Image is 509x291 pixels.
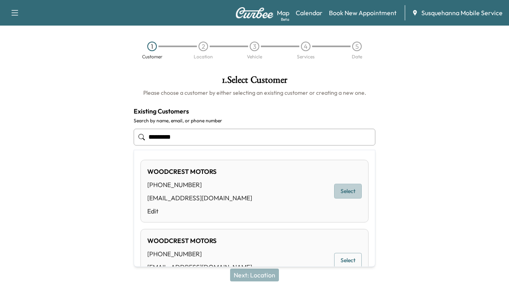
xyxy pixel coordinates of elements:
[250,42,259,51] div: 3
[421,8,503,18] span: Susquehanna Mobile Service
[281,16,289,22] div: Beta
[147,180,252,189] div: [PHONE_NUMBER]
[147,193,252,203] div: [EMAIL_ADDRESS][DOMAIN_NAME]
[134,75,375,89] h1: 1 . Select Customer
[147,42,157,51] div: 1
[247,54,262,59] div: Vehicle
[198,42,208,51] div: 2
[147,262,252,272] div: [EMAIL_ADDRESS][DOMAIN_NAME]
[334,253,362,268] button: Select
[301,42,311,51] div: 4
[352,42,362,51] div: 5
[147,249,252,259] div: [PHONE_NUMBER]
[134,106,375,116] h4: Existing Customers
[296,8,323,18] a: Calendar
[235,7,274,18] img: Curbee Logo
[352,54,362,59] div: Date
[329,8,397,18] a: Book New Appointment
[277,8,289,18] a: MapBeta
[134,118,375,124] label: Search by name, email, or phone number
[147,167,252,176] div: WOODCREST MOTORS
[142,54,162,59] div: Customer
[297,54,315,59] div: Services
[334,184,362,199] button: Select
[134,89,375,97] h6: Please choose a customer by either selecting an existing customer or creating a new one.
[194,54,213,59] div: Location
[147,236,252,245] div: WOODCREST MOTORS
[147,206,252,216] a: Edit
